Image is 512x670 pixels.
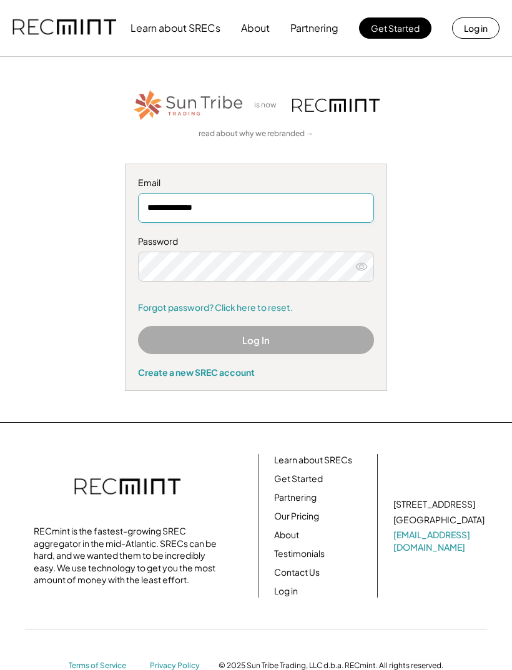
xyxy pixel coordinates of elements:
[359,17,431,39] button: Get Started
[274,548,325,560] a: Testimonials
[138,326,374,354] button: Log In
[12,7,116,49] img: recmint-logotype%403x.png
[292,99,380,112] img: recmint-logotype%403x.png
[393,529,487,553] a: [EMAIL_ADDRESS][DOMAIN_NAME]
[274,510,319,523] a: Our Pricing
[132,88,245,122] img: STT_Horizontal_Logo%2B-%2BColor.png
[452,17,500,39] button: Log in
[138,177,374,189] div: Email
[34,525,221,586] div: RECmint is the fastest-growing SREC aggregator in the mid-Atlantic. SRECs can be hard, and we wan...
[274,491,317,504] a: Partnering
[74,466,180,510] img: recmint-logotype%403x.png
[274,566,320,579] a: Contact Us
[274,473,323,485] a: Get Started
[130,16,220,41] button: Learn about SRECs
[199,129,313,139] a: read about why we rebranded →
[138,235,374,248] div: Password
[290,16,338,41] button: Partnering
[241,16,270,41] button: About
[251,100,286,111] div: is now
[274,585,298,598] a: Log in
[138,367,374,378] div: Create a new SREC account
[138,302,374,314] a: Forgot password? Click here to reset.
[393,498,475,511] div: [STREET_ADDRESS]
[393,514,485,526] div: [GEOGRAPHIC_DATA]
[274,529,299,541] a: About
[274,454,352,466] a: Learn about SRECs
